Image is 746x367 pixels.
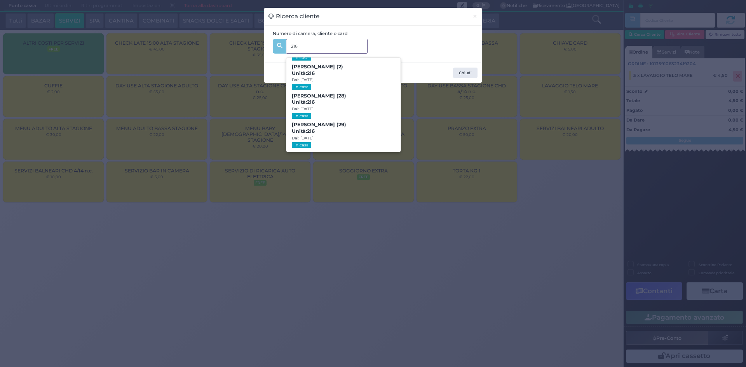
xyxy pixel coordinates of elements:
[292,122,346,134] b: [PERSON_NAME] (29)
[472,12,478,21] span: ×
[286,39,368,54] input: Es. 'Mario Rossi', '220' o '108123234234'
[292,64,343,76] b: [PERSON_NAME] (2)
[292,70,315,77] span: Unità:
[292,55,311,61] small: In casa
[307,128,315,134] strong: 216
[273,30,348,37] label: Numero di camera, cliente o card
[292,99,315,106] span: Unità:
[268,12,319,21] h3: Ricerca cliente
[453,68,478,78] button: Chiudi
[292,136,314,141] small: Dal: [DATE]
[292,77,314,82] small: Dal: [DATE]
[292,113,311,119] small: In casa
[307,70,315,76] strong: 216
[292,142,311,148] small: In casa
[292,84,311,90] small: In casa
[292,106,314,111] small: Dal: [DATE]
[468,8,482,25] button: Chiudi
[292,93,346,105] b: [PERSON_NAME] (28)
[292,128,315,135] span: Unità:
[307,99,315,105] strong: 216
